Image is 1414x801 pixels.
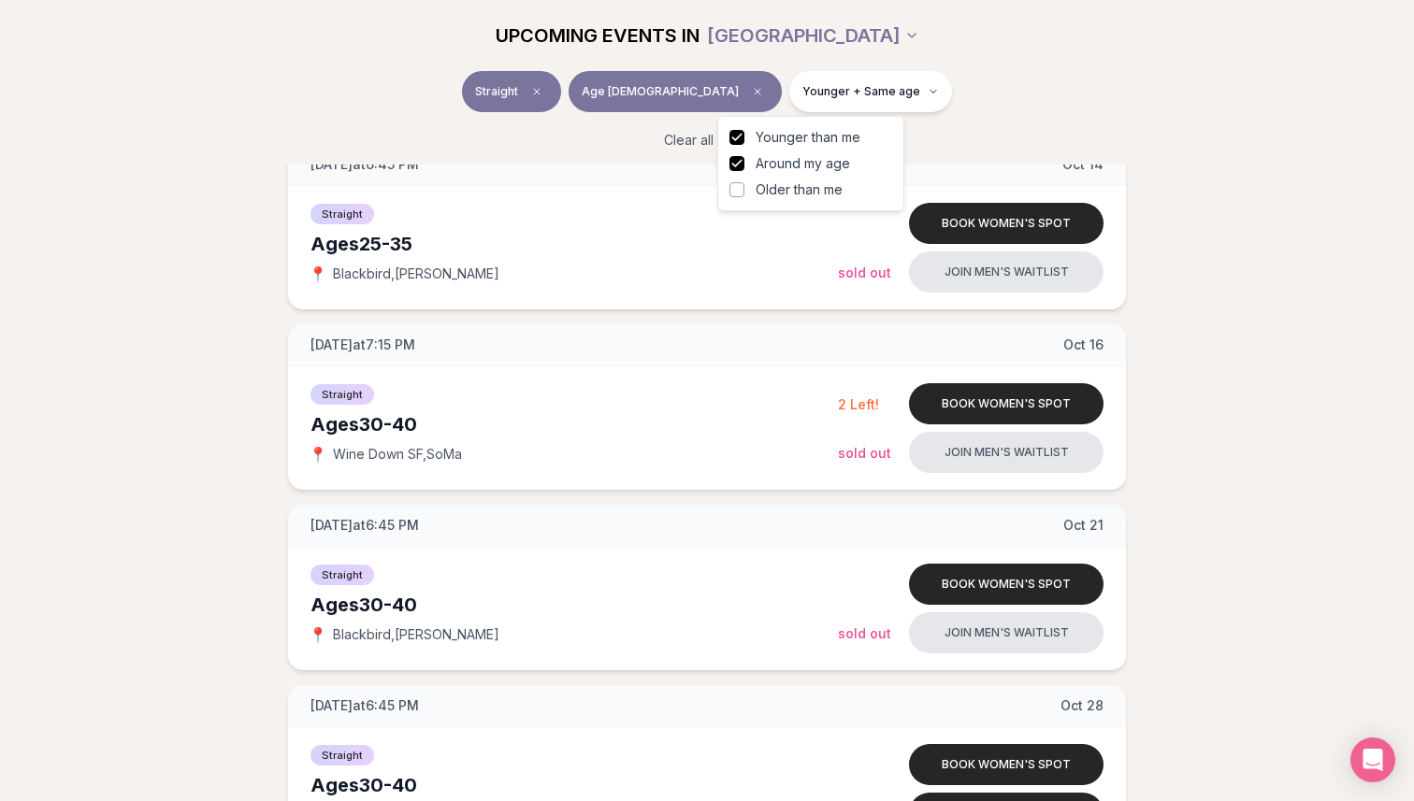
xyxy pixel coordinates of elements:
div: Ages 30-40 [310,411,838,437]
span: Clear event type filter [526,80,548,103]
div: Open Intercom Messenger [1350,737,1395,782]
button: Younger + Same age [789,71,952,112]
span: 📍 [310,627,325,642]
div: Ages 25-35 [310,231,838,257]
button: Clear all filters [653,120,762,161]
span: Straight [310,565,374,585]
button: Book women's spot [909,564,1104,605]
button: [GEOGRAPHIC_DATA] [707,15,919,56]
button: Book women's spot [909,383,1104,424]
span: Younger than me [756,128,860,147]
div: Ages 30-40 [310,772,838,798]
button: Book women's spot [909,744,1104,785]
span: Sold Out [838,265,891,280]
span: Blackbird , [PERSON_NAME] [333,265,499,283]
span: Straight [310,204,374,224]
span: UPCOMING EVENTS IN [496,22,700,49]
button: StraightClear event type filter [462,71,561,112]
span: Sold Out [838,445,891,461]
span: Older than me [756,180,843,199]
span: Straight [310,384,374,405]
span: 📍 [310,447,325,462]
span: Sold Out [838,625,891,641]
span: Clear age [746,80,769,103]
button: Join men's waitlist [909,251,1104,293]
button: Join men's waitlist [909,432,1104,473]
button: Around my age [729,156,744,171]
button: Book women's spot [909,203,1104,244]
span: Oct 14 [1062,155,1104,174]
span: Straight [475,84,518,99]
span: Younger + Same age [802,84,920,99]
button: Age [DEMOGRAPHIC_DATA]Clear age [569,71,782,112]
button: Older than me [729,182,744,197]
span: Age [DEMOGRAPHIC_DATA] [582,84,739,99]
span: [DATE] at 6:45 PM [310,516,419,535]
button: Join men's waitlist [909,612,1104,653]
div: Ages 30-40 [310,592,838,618]
span: Oct 28 [1060,696,1104,715]
button: Younger than me [729,130,744,145]
span: [DATE] at 7:15 PM [310,336,415,354]
span: Oct 16 [1063,336,1104,354]
span: 📍 [310,266,325,281]
span: [DATE] at 6:45 PM [310,696,419,715]
span: Around my age [756,154,850,173]
span: [DATE] at 6:45 PM [310,155,419,174]
span: Oct 21 [1063,516,1104,535]
span: Blackbird , [PERSON_NAME] [333,625,499,644]
span: Straight [310,745,374,765]
span: 2 Left! [838,396,879,412]
span: Wine Down SF , SoMa [333,445,462,464]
